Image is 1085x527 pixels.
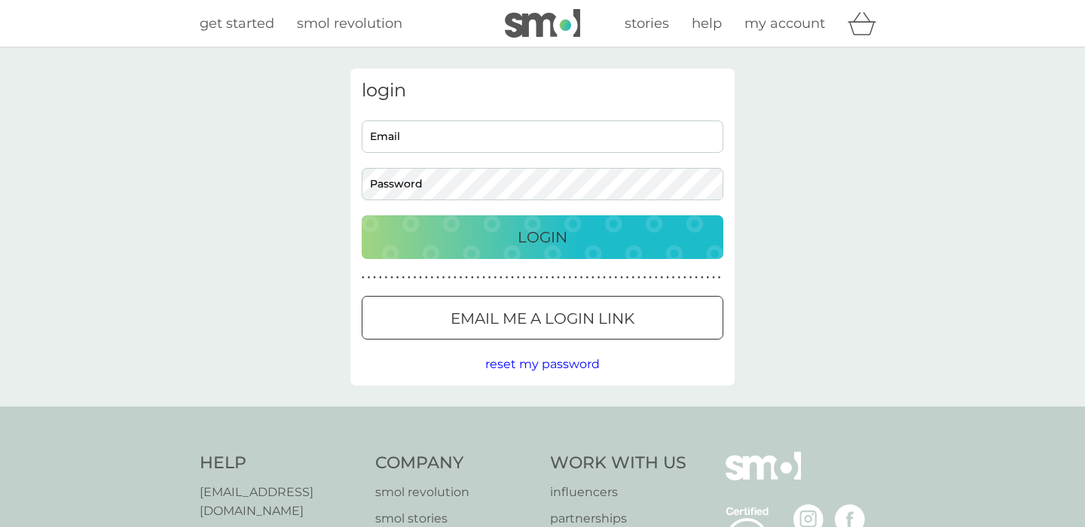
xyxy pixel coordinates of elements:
p: ● [672,274,675,282]
p: ● [620,274,623,282]
h4: Company [375,452,536,475]
p: ● [419,274,422,282]
span: reset my password [485,357,600,371]
p: ● [637,274,640,282]
p: ● [546,274,549,282]
p: ● [626,274,629,282]
p: ● [396,274,399,282]
p: ● [362,274,365,282]
p: ● [695,274,698,282]
p: ● [408,274,411,282]
p: ● [454,274,457,282]
p: ● [373,274,376,282]
p: ● [385,274,388,282]
p: ● [477,274,480,282]
a: influencers [550,483,686,502]
button: reset my password [485,355,600,374]
p: ● [506,274,509,282]
h3: login [362,80,723,102]
p: ● [500,274,503,282]
p: ● [609,274,612,282]
a: smol revolution [375,483,536,502]
p: ● [552,274,555,282]
p: ● [379,274,382,282]
p: ● [460,274,463,282]
p: ● [471,274,474,282]
p: ● [666,274,669,282]
p: ● [598,274,601,282]
p: ● [465,274,468,282]
p: ● [390,274,393,282]
p: ● [436,274,439,282]
p: ● [494,274,497,282]
p: ● [683,274,686,282]
a: smol revolution [297,13,402,35]
img: smol [505,9,580,38]
p: ● [414,274,417,282]
a: [EMAIL_ADDRESS][DOMAIN_NAME] [200,483,360,521]
h4: Help [200,452,360,475]
p: ● [368,274,371,282]
p: ● [707,274,710,282]
p: ● [574,274,577,282]
p: ● [539,274,542,282]
p: ● [591,274,594,282]
p: ● [615,274,618,282]
span: stories [625,15,669,32]
p: ● [557,274,560,282]
button: Email me a login link [362,296,723,340]
p: ● [442,274,445,282]
p: ● [631,274,634,282]
p: ● [563,274,566,282]
p: ● [585,274,588,282]
p: ● [517,274,520,282]
span: help [692,15,722,32]
img: smol [726,452,801,503]
p: ● [528,274,531,282]
p: ● [425,274,428,282]
p: ● [402,274,405,282]
p: ● [511,274,514,282]
p: ● [689,274,692,282]
button: Login [362,215,723,259]
a: help [692,13,722,35]
div: basket [848,8,885,38]
p: ● [701,274,704,282]
p: ● [534,274,537,282]
p: ● [649,274,652,282]
p: ● [712,274,715,282]
p: ● [643,274,646,282]
p: Login [518,225,567,249]
p: ● [482,274,485,282]
a: stories [625,13,669,35]
h4: Work With Us [550,452,686,475]
p: ● [448,274,451,282]
span: my account [744,15,825,32]
p: ● [580,274,583,282]
p: ● [677,274,680,282]
p: ● [431,274,434,282]
p: Email me a login link [451,306,634,331]
a: get started [200,13,274,35]
p: ● [603,274,606,282]
p: ● [718,274,721,282]
p: ● [655,274,658,282]
p: ● [488,274,491,282]
span: get started [200,15,274,32]
a: my account [744,13,825,35]
p: ● [661,274,664,282]
span: smol revolution [297,15,402,32]
p: ● [523,274,526,282]
p: ● [569,274,572,282]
